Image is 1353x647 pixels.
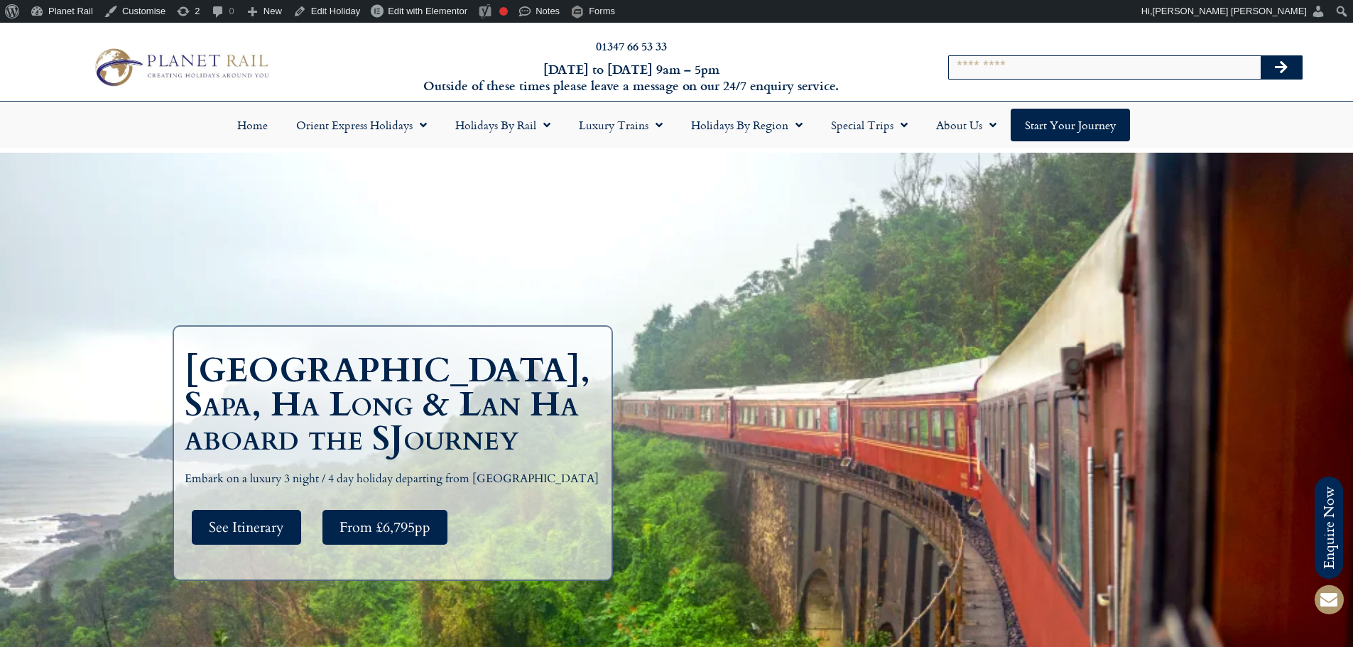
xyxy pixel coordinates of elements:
h1: [GEOGRAPHIC_DATA], Sapa, Ha Long & Lan Ha aboard the SJourney [185,354,608,456]
span: [PERSON_NAME] [PERSON_NAME] [1153,6,1307,16]
span: See Itinerary [209,518,284,536]
div: Focus keyphrase not set [499,7,508,16]
a: Orient Express Holidays [282,109,441,141]
a: 01347 66 53 33 [596,38,667,54]
a: Home [223,109,282,141]
a: Special Trips [817,109,922,141]
a: See Itinerary [192,510,301,545]
nav: Menu [7,109,1346,141]
h6: [DATE] to [DATE] 9am – 5pm Outside of these times please leave a message on our 24/7 enquiry serv... [364,61,898,94]
a: Start your Journey [1011,109,1130,141]
a: From £6,795pp [322,510,447,545]
button: Search [1261,56,1302,79]
a: Holidays by Region [677,109,817,141]
a: Holidays by Rail [441,109,565,141]
img: Planet Rail Train Holidays Logo [87,44,273,89]
a: Luxury Trains [565,109,677,141]
span: From £6,795pp [339,518,430,536]
a: About Us [922,109,1011,141]
p: Embark on a luxury 3 night / 4 day holiday departing from [GEOGRAPHIC_DATA] [185,470,608,489]
span: Edit with Elementor [388,6,467,16]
